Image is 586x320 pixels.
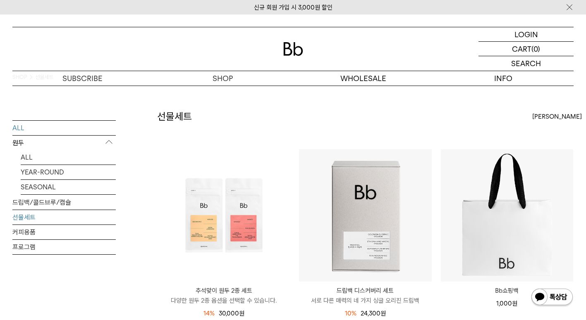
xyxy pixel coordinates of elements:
[203,308,215,318] div: 14%
[21,165,116,179] a: YEAR-ROUND
[299,286,431,296] p: 드립백 디스커버리 세트
[299,286,431,306] a: 드립백 디스커버리 세트 서로 다른 매력의 네 가지 싱글 오리진 드립백
[239,310,244,317] span: 원
[496,300,517,307] span: 1,000
[361,310,386,317] span: 24,300
[12,239,116,254] a: 프로그램
[12,135,116,150] p: 원두
[478,42,574,56] a: CART (0)
[441,286,573,296] a: Bb쇼핑백
[299,296,431,306] p: 서로 다른 매력의 네 가지 싱글 오리진 드립백
[293,71,433,86] p: WHOLESALE
[153,71,293,86] a: SHOP
[158,286,290,306] a: 추석맞이 원두 2종 세트 다양한 원두 2종 옵션을 선택할 수 있습니다.
[21,150,116,164] a: ALL
[157,110,192,124] h2: 선물세트
[12,120,116,135] a: ALL
[512,42,531,56] p: CART
[219,310,244,317] span: 30,000
[299,149,431,282] img: 드립백 디스커버리 세트
[283,42,303,56] img: 로고
[12,71,153,86] a: SUBSCRIBE
[345,308,356,318] div: 10%
[158,296,290,306] p: 다양한 원두 2종 옵션을 선택할 수 있습니다.
[254,4,332,11] a: 신규 회원 가입 시 3,000원 할인
[12,210,116,224] a: 선물세트
[532,112,582,122] span: [PERSON_NAME]
[441,149,573,282] img: Bb쇼핑백
[511,56,541,71] p: SEARCH
[21,179,116,194] a: SEASONAL
[531,288,574,308] img: 카카오톡 채널 1:1 채팅 버튼
[512,300,517,307] span: 원
[380,310,386,317] span: 원
[158,149,290,282] img: 추석맞이 원두 2종 세트
[531,42,540,56] p: (0)
[478,27,574,42] a: LOGIN
[433,71,574,86] p: INFO
[12,224,116,239] a: 커피용품
[158,286,290,296] p: 추석맞이 원두 2종 세트
[514,27,538,41] p: LOGIN
[12,195,116,209] a: 드립백/콜드브루/캡슐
